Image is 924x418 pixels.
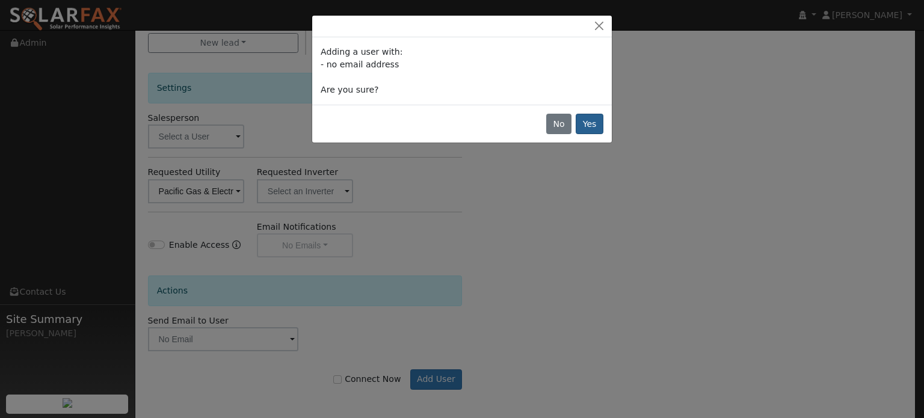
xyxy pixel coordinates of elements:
button: Yes [576,114,603,134]
button: Close [591,20,608,32]
button: No [546,114,571,134]
span: Are you sure? [321,85,378,94]
span: Adding a user with: [321,47,402,57]
span: - no email address [321,60,399,69]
